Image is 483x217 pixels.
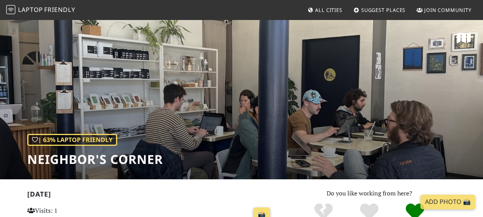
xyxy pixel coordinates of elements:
[6,3,75,17] a: LaptopFriendly LaptopFriendly
[413,3,475,17] a: Join Community
[424,7,471,13] span: Join Community
[6,5,15,14] img: LaptopFriendly
[420,195,475,209] a: Add Photo 📸
[27,134,117,146] div: | 63% Laptop Friendly
[27,152,163,167] h1: Neighbor's Corner
[27,190,274,201] h2: [DATE]
[350,3,409,17] a: Suggest Places
[361,7,406,13] span: Suggest Places
[304,3,345,17] a: All Cities
[44,5,75,14] span: Friendly
[18,5,43,14] span: Laptop
[315,7,342,13] span: All Cities
[283,189,456,199] p: Do you like working from here?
